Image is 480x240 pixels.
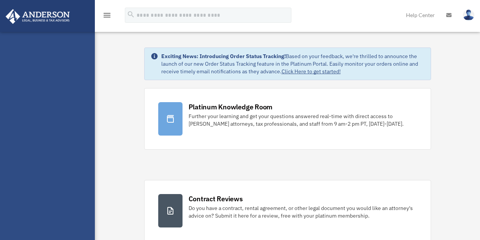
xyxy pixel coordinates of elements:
div: Based on your feedback, we're thrilled to announce the launch of our new Order Status Tracking fe... [161,52,425,75]
i: menu [102,11,112,20]
div: Further your learning and get your questions answered real-time with direct access to [PERSON_NAM... [189,112,417,128]
img: Anderson Advisors Platinum Portal [3,9,72,24]
a: Platinum Knowledge Room Further your learning and get your questions answered real-time with dire... [144,88,431,150]
strong: Exciting News: Introducing Order Status Tracking! [161,53,286,60]
a: menu [102,13,112,20]
i: search [127,10,135,19]
img: User Pic [463,9,474,21]
div: Platinum Knowledge Room [189,102,273,112]
div: Contract Reviews [189,194,243,204]
div: Do you have a contract, rental agreement, or other legal document you would like an attorney's ad... [189,204,417,219]
a: Click Here to get started! [282,68,341,75]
